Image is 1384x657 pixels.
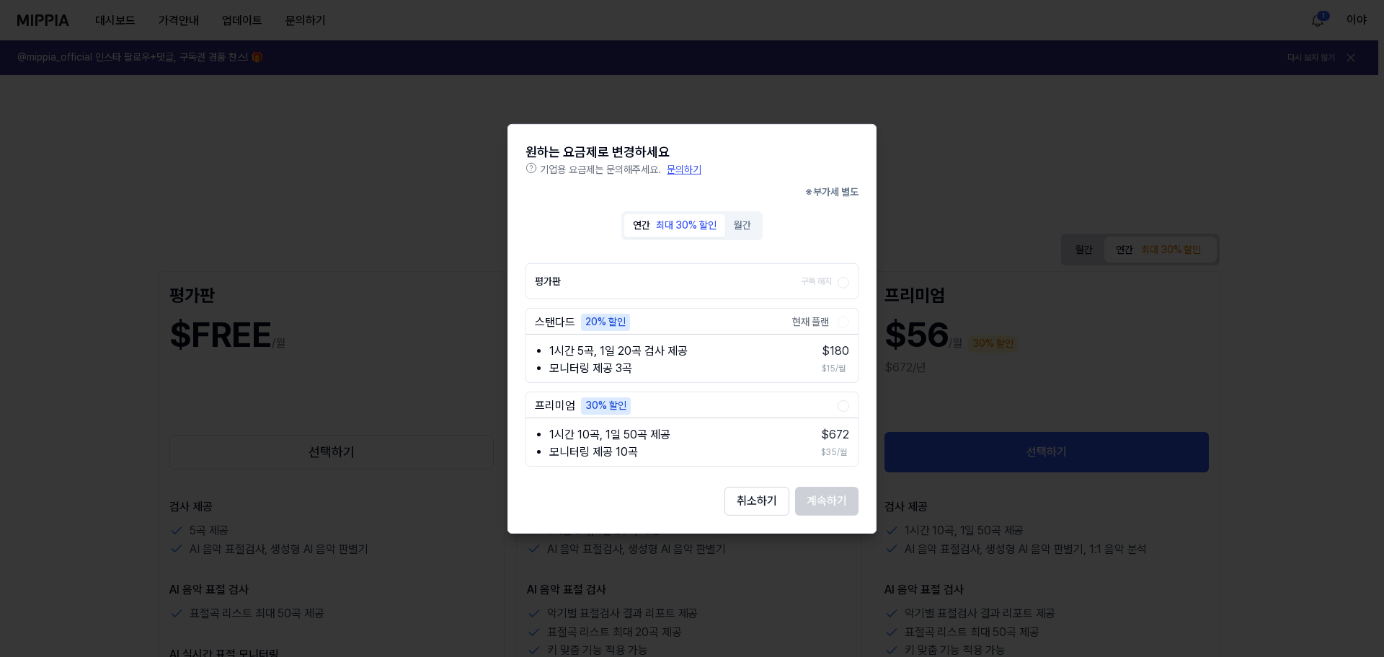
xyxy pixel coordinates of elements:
li: $35/월 [821,444,849,461]
div: 20% 할인 [581,314,630,330]
p: 기업용 요금제는 문의해주세요. [540,162,661,177]
li: 모니터링 제공 3곡 [549,359,802,376]
div: 프리미엄 [535,397,575,415]
li: $ 180 [822,342,849,359]
li: $ 672 [821,426,849,444]
p: 문의하기 [667,162,701,177]
li: 1시간 10곡, 1일 50곡 제공 [549,426,801,444]
div: 구독 해지 [801,263,832,298]
button: 취소하기 [724,487,789,516]
div: 30% 할인 [581,397,631,414]
li: 모니터링 제공 10곡 [549,444,801,461]
div: 연간 [633,219,650,233]
li: $15/월 [822,359,849,376]
div: 원하는 요금제로 변경하세요 [525,141,859,162]
p: ※ 부가세 별도 [805,185,859,200]
button: 월간 [725,214,760,237]
div: 스탠다드 [535,313,575,330]
label: 평가판 [535,263,838,298]
li: 1시간 5곡, 1일 20곡 검사 제공 [549,342,802,359]
div: 최대 30% 할인 [656,219,717,233]
div: 현재 플랜 [788,314,833,330]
